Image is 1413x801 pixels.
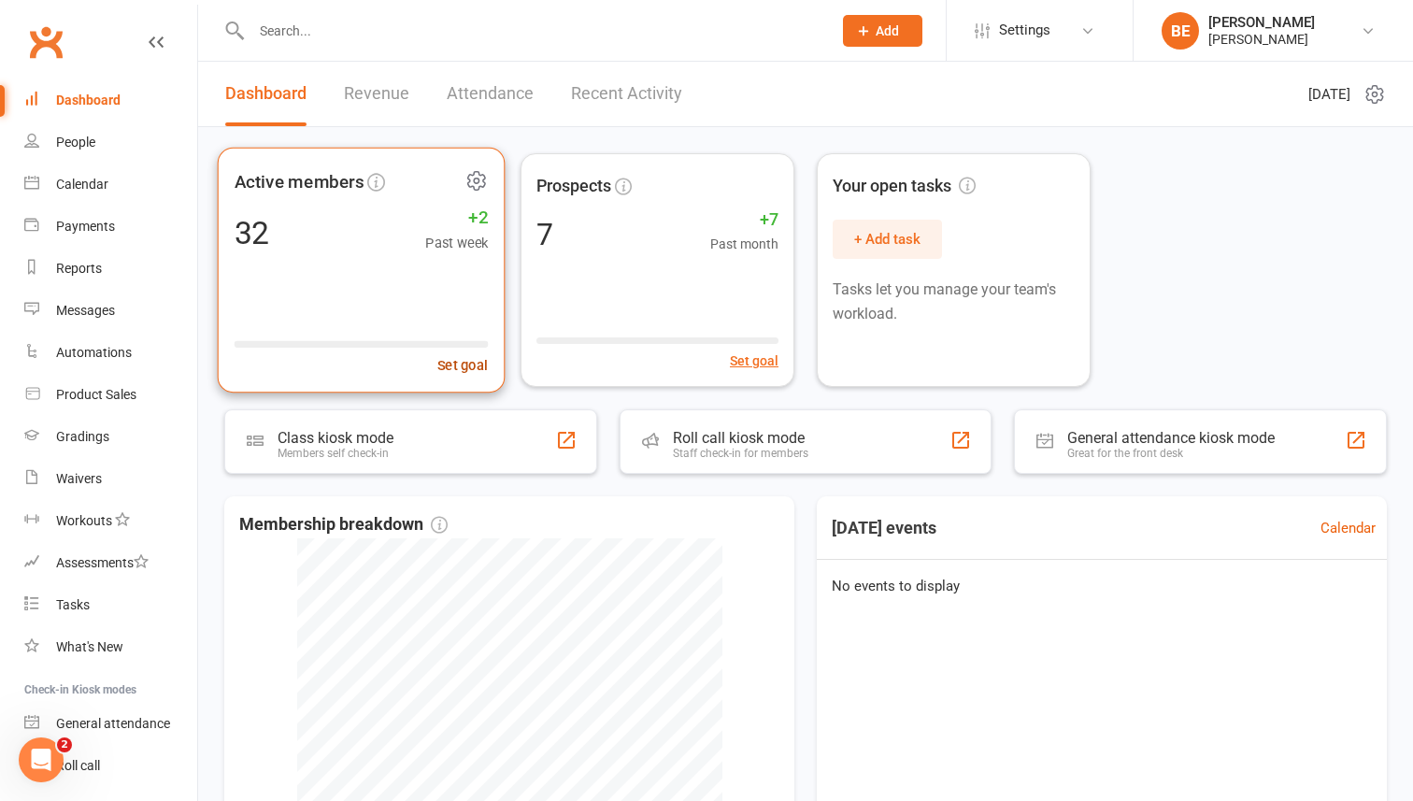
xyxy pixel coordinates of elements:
div: Calendar [56,177,108,192]
div: Roll call kiosk mode [673,429,808,447]
button: Set goal [437,354,489,377]
div: BE [1162,12,1199,50]
input: Search... [246,18,819,44]
a: Dashboard [225,62,307,126]
span: Add [876,23,899,38]
div: Workouts [56,513,112,528]
span: +7 [710,207,778,234]
a: Messages [24,290,197,332]
div: Class kiosk mode [278,429,393,447]
a: Assessments [24,542,197,584]
div: Assessments [56,555,149,570]
span: 2 [57,737,72,752]
h3: [DATE] events [817,511,951,545]
a: General attendance kiosk mode [24,703,197,745]
a: Reports [24,248,197,290]
span: Past month [710,234,778,254]
p: Tasks let you manage your team's workload. [833,278,1075,325]
div: Tasks [56,597,90,612]
span: [DATE] [1308,83,1350,106]
a: Product Sales [24,374,197,416]
a: Attendance [447,62,534,126]
span: +2 [425,204,488,232]
div: 32 [235,217,270,249]
div: General attendance kiosk mode [1067,429,1275,447]
a: Payments [24,206,197,248]
span: Your open tasks [833,173,976,200]
div: Dashboard [56,93,121,107]
a: Clubworx [22,19,69,65]
a: Gradings [24,416,197,458]
a: Calendar [1320,517,1376,539]
span: Past week [425,232,488,254]
button: + Add task [833,220,942,259]
a: Waivers [24,458,197,500]
span: Membership breakdown [239,511,448,538]
div: [PERSON_NAME] [1208,31,1315,48]
div: Members self check-in [278,447,393,460]
button: Add [843,15,922,47]
a: People [24,122,197,164]
a: Recent Activity [571,62,682,126]
a: Roll call [24,745,197,787]
div: Reports [56,261,102,276]
div: 7 [536,220,553,250]
div: People [56,135,95,150]
div: [PERSON_NAME] [1208,14,1315,31]
a: Revenue [344,62,409,126]
button: Set goal [730,350,778,371]
div: Waivers [56,471,102,486]
a: Dashboard [24,79,197,122]
span: Prospects [536,173,611,200]
div: Great for the front desk [1067,447,1275,460]
div: Staff check-in for members [673,447,808,460]
div: Automations [56,345,132,360]
div: Product Sales [56,387,136,402]
a: Workouts [24,500,197,542]
div: No events to display [809,560,1394,612]
div: What's New [56,639,123,654]
iframe: Intercom live chat [19,737,64,782]
div: Gradings [56,429,109,444]
a: Calendar [24,164,197,206]
a: Automations [24,332,197,374]
div: General attendance [56,716,170,731]
span: Active members [235,167,364,195]
div: Roll call [56,758,100,773]
span: Settings [999,9,1050,51]
div: Payments [56,219,115,234]
a: What's New [24,626,197,668]
div: Messages [56,303,115,318]
a: Tasks [24,584,197,626]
